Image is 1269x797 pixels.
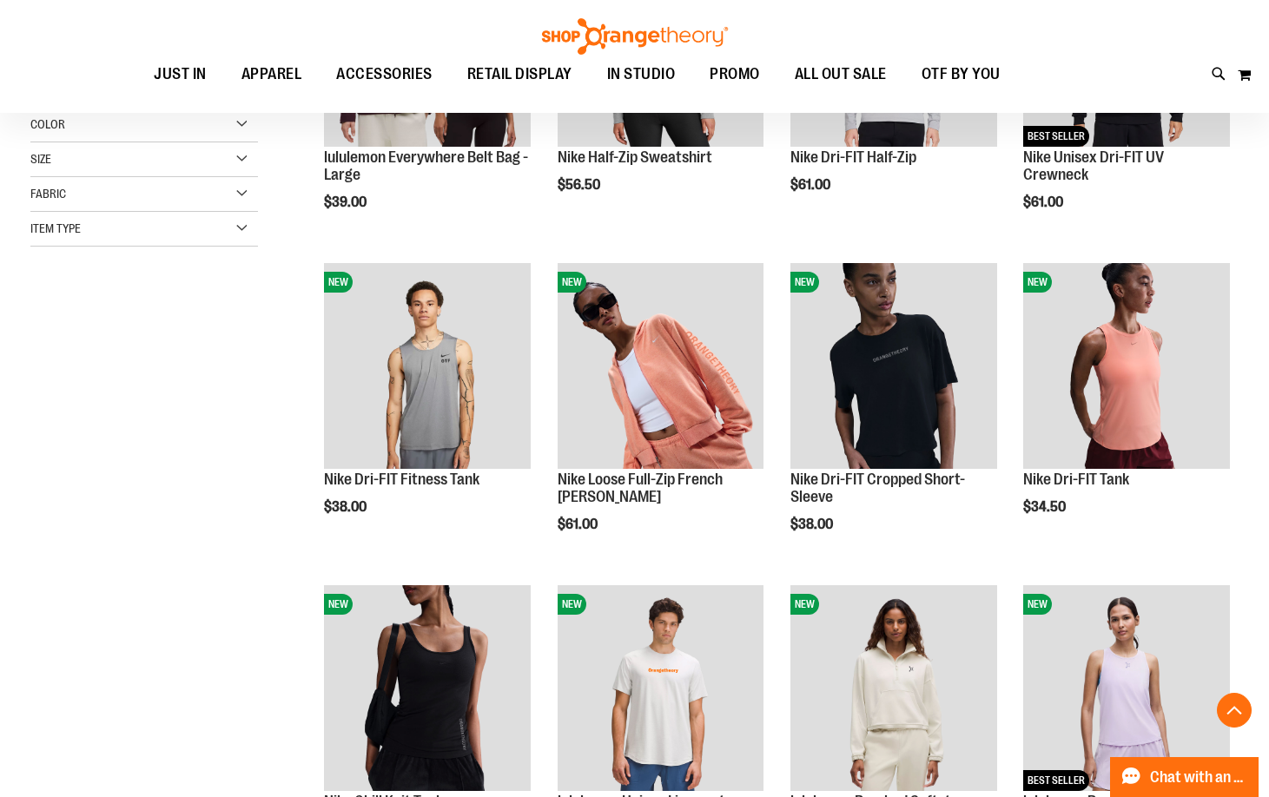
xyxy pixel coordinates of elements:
[790,594,819,615] span: NEW
[241,55,302,94] span: APPAREL
[324,585,531,794] a: Nike Chill Knit TankNEW
[30,221,81,235] span: Item Type
[1023,263,1230,470] img: Nike Dri-FIT Tank
[558,263,764,470] img: Nike Loose Full-Zip French Terry Hoodie
[558,471,723,505] a: Nike Loose Full-Zip French [PERSON_NAME]
[922,55,1001,94] span: OTF BY YOU
[324,148,528,183] a: lululemon Everywhere Belt Bag - Large
[790,272,819,293] span: NEW
[1110,757,1259,797] button: Chat with an Expert
[30,152,51,166] span: Size
[1023,770,1089,791] span: BEST SELLER
[324,585,531,792] img: Nike Chill Knit Tank
[710,55,760,94] span: PROMO
[1023,499,1068,515] span: $34.50
[1023,148,1164,183] a: Nike Unisex Dri-FIT UV Crewneck
[154,55,207,94] span: JUST IN
[782,254,1006,576] div: product
[539,18,730,55] img: Shop Orangetheory
[558,585,764,792] img: lululemon Unisex License to Train Short Sleeve
[607,55,676,94] span: IN STUDIO
[558,177,603,193] span: $56.50
[324,499,369,515] span: $38.00
[1023,126,1089,147] span: BEST SELLER
[324,594,353,615] span: NEW
[324,272,353,293] span: NEW
[790,585,997,794] a: lululemon Brushed Softstreme Half ZipNEW
[336,55,433,94] span: ACCESSORIES
[467,55,572,94] span: RETAIL DISPLAY
[1023,585,1230,794] a: lululemon Ruched Racerback TankNEWBEST SELLER
[790,471,965,505] a: Nike Dri-FIT Cropped Short-Sleeve
[1023,594,1052,615] span: NEW
[1023,585,1230,792] img: lululemon Ruched Racerback Tank
[790,517,836,532] span: $38.00
[1023,263,1230,472] a: Nike Dri-FIT TankNEW
[324,263,531,472] a: Nike Dri-FIT Fitness TankNEW
[549,254,773,576] div: product
[790,177,833,193] span: $61.00
[1023,272,1052,293] span: NEW
[795,55,887,94] span: ALL OUT SALE
[30,187,66,201] span: Fabric
[558,517,600,532] span: $61.00
[30,117,65,131] span: Color
[324,263,531,470] img: Nike Dri-FIT Fitness Tank
[558,272,586,293] span: NEW
[790,263,997,472] a: Nike Dri-FIT Cropped Short-SleeveNEW
[1217,693,1252,728] button: Back To Top
[558,148,712,166] a: Nike Half-Zip Sweatshirt
[1150,769,1248,786] span: Chat with an Expert
[1023,194,1066,210] span: $61.00
[790,585,997,792] img: lululemon Brushed Softstreme Half Zip
[558,263,764,472] a: Nike Loose Full-Zip French Terry HoodieNEW
[790,263,997,470] img: Nike Dri-FIT Cropped Short-Sleeve
[315,254,539,559] div: product
[558,594,586,615] span: NEW
[558,585,764,794] a: lululemon Unisex License to Train Short SleeveNEW
[790,148,916,166] a: Nike Dri-FIT Half-Zip
[1015,254,1239,559] div: product
[1023,471,1129,488] a: Nike Dri-FIT Tank
[324,194,369,210] span: $39.00
[324,471,479,488] a: Nike Dri-FIT Fitness Tank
